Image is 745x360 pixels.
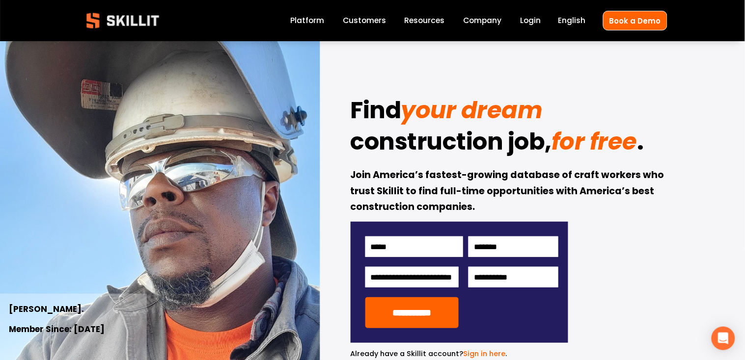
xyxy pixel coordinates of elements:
strong: Find [351,92,401,132]
a: Customers [343,14,386,27]
strong: construction job, [351,124,552,164]
a: Company [464,14,502,27]
span: Resources [405,15,445,26]
span: Already have a Skillit account? [351,349,464,359]
a: Sign in here [464,349,506,359]
strong: [PERSON_NAME]. [9,303,84,317]
a: Book a Demo [603,11,667,30]
span: English [558,15,586,26]
strong: Join America’s fastest-growing database of craft workers who trust Skillit to find full-time oppo... [351,168,666,216]
p: . [351,348,568,360]
img: Skillit [78,6,167,35]
a: folder dropdown [405,14,445,27]
a: Platform [290,14,324,27]
div: language picker [558,14,586,27]
strong: . [637,124,644,164]
strong: Member Since: [DATE] [9,323,105,337]
a: Login [521,14,541,27]
div: Open Intercom Messenger [712,327,735,350]
em: for free [552,125,637,158]
em: your dream [401,94,543,127]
